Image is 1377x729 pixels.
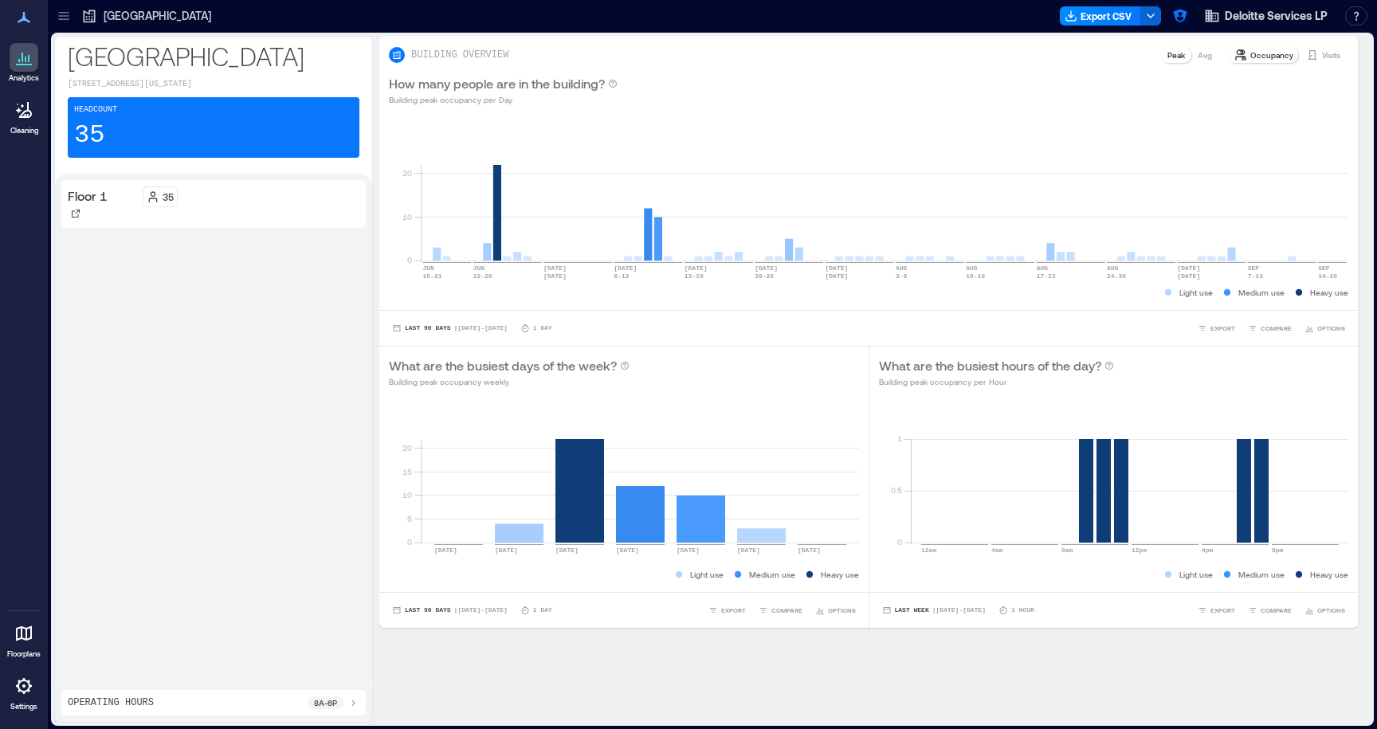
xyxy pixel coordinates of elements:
[1167,49,1185,61] p: Peak
[68,78,359,91] p: [STREET_ADDRESS][US_STATE]
[389,74,605,93] p: How many people are in the building?
[389,320,511,336] button: Last 90 Days |[DATE]-[DATE]
[473,265,485,272] text: JUN
[677,547,700,554] text: [DATE]
[1310,568,1348,581] p: Heavy use
[423,272,442,280] text: 15-21
[755,602,806,618] button: COMPARE
[966,265,978,272] text: AUG
[163,190,174,203] p: 35
[1037,272,1056,280] text: 17-23
[1318,265,1330,272] text: SEP
[798,547,821,554] text: [DATE]
[495,547,518,554] text: [DATE]
[896,433,901,443] tspan: 1
[402,168,412,178] tspan: 20
[10,702,37,711] p: Settings
[1060,6,1141,25] button: Export CSV
[755,265,778,272] text: [DATE]
[402,490,412,500] tspan: 10
[896,265,908,272] text: AUG
[1301,320,1348,336] button: OPTIONS
[389,356,617,375] p: What are the busiest days of the week?
[1195,320,1238,336] button: EXPORT
[1261,323,1292,333] span: COMPARE
[402,467,412,476] tspan: 15
[1179,568,1213,581] p: Light use
[879,602,989,618] button: Last Week |[DATE]-[DATE]
[1225,8,1328,24] span: Deloitte Services LP
[614,272,629,280] text: 6-12
[74,104,117,116] p: Headcount
[721,606,746,615] span: EXPORT
[533,606,552,615] p: 1 Day
[1037,265,1049,272] text: AUG
[68,40,359,72] p: [GEOGRAPHIC_DATA]
[1310,286,1348,299] p: Heavy use
[4,38,44,88] a: Analytics
[812,602,859,618] button: OPTIONS
[1317,606,1345,615] span: OPTIONS
[1301,602,1348,618] button: OPTIONS
[828,606,856,615] span: OPTIONS
[68,186,108,206] p: Floor 1
[1210,323,1235,333] span: EXPORT
[555,547,579,554] text: [DATE]
[705,602,749,618] button: EXPORT
[104,8,211,24] p: [GEOGRAPHIC_DATA]
[74,120,104,151] p: 35
[1261,606,1292,615] span: COMPARE
[7,649,41,659] p: Floorplans
[543,272,567,280] text: [DATE]
[1179,286,1213,299] p: Light use
[434,547,457,554] text: [DATE]
[749,568,795,581] p: Medium use
[389,375,630,388] p: Building peak occupancy weekly
[685,265,708,272] text: [DATE]
[407,537,412,547] tspan: 0
[690,568,724,581] p: Light use
[407,514,412,523] tspan: 5
[407,255,412,265] tspan: 0
[1318,272,1337,280] text: 14-20
[1011,606,1034,615] p: 1 Hour
[4,91,44,140] a: Cleaning
[389,602,511,618] button: Last 90 Days |[DATE]-[DATE]
[5,667,43,716] a: Settings
[1250,49,1293,61] p: Occupancy
[533,323,552,333] p: 1 Day
[1132,547,1147,554] text: 12pm
[473,272,492,280] text: 22-28
[543,265,567,272] text: [DATE]
[389,93,618,106] p: Building peak occupancy per Day
[896,537,901,547] tspan: 0
[1248,265,1260,272] text: SEP
[411,49,508,61] p: BUILDING OVERVIEW
[1245,320,1295,336] button: COMPARE
[1317,323,1345,333] span: OPTIONS
[616,547,639,554] text: [DATE]
[879,356,1101,375] p: What are the busiest hours of the day?
[966,272,985,280] text: 10-16
[1198,49,1212,61] p: Avg
[921,547,936,554] text: 12am
[68,696,154,709] p: Operating Hours
[771,606,802,615] span: COMPARE
[826,265,849,272] text: [DATE]
[1107,272,1126,280] text: 24-30
[10,126,38,135] p: Cleaning
[1248,272,1263,280] text: 7-13
[1210,606,1235,615] span: EXPORT
[1061,547,1073,554] text: 8am
[879,375,1114,388] p: Building peak occupancy per Hour
[314,696,337,709] p: 8a - 6p
[1195,602,1238,618] button: EXPORT
[1238,286,1285,299] p: Medium use
[9,73,39,83] p: Analytics
[1107,265,1119,272] text: AUG
[1202,547,1214,554] text: 4pm
[1199,3,1332,29] button: Deloitte Services LP
[826,272,849,280] text: [DATE]
[685,272,704,280] text: 13-19
[991,547,1003,554] text: 4am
